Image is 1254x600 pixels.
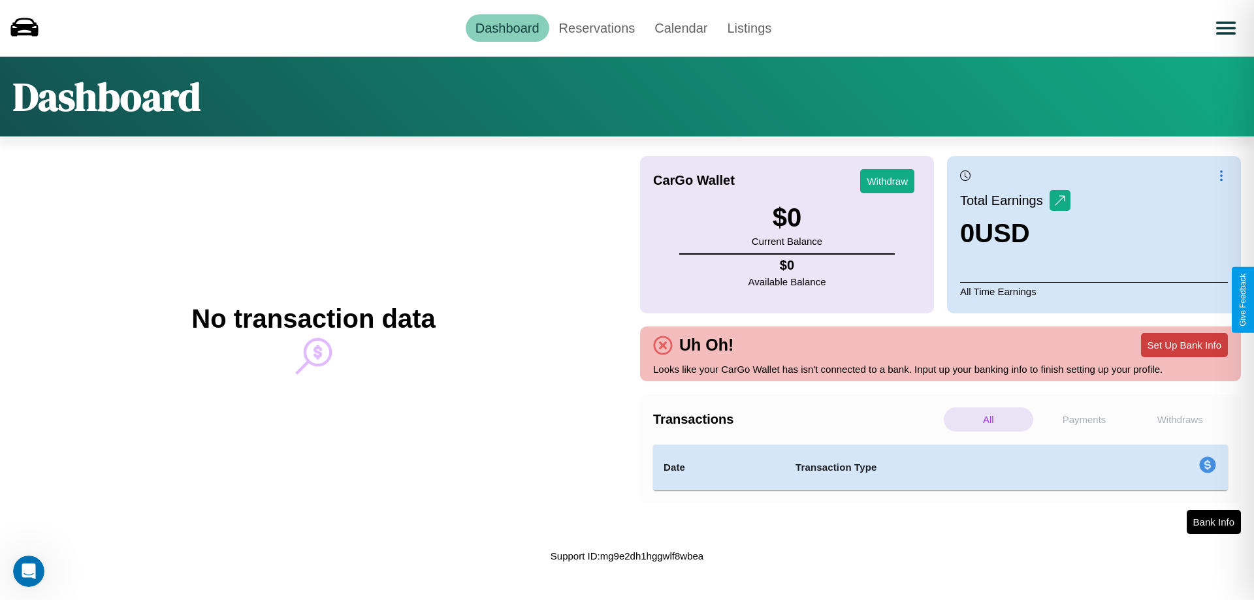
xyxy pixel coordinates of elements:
[673,336,740,355] h4: Uh Oh!
[944,407,1033,432] p: All
[653,173,735,188] h4: CarGo Wallet
[752,232,822,250] p: Current Balance
[653,445,1228,490] table: simple table
[645,14,717,42] a: Calendar
[653,360,1228,378] p: Looks like your CarGo Wallet has isn't connected to a bank. Input up your banking info to finish ...
[551,547,703,565] p: Support ID: mg9e2dh1hggwlf8wbea
[1187,510,1241,534] button: Bank Info
[13,556,44,587] iframe: Intercom live chat
[1141,333,1228,357] button: Set Up Bank Info
[1135,407,1225,432] p: Withdraws
[860,169,914,193] button: Withdraw
[748,258,826,273] h4: $ 0
[1238,274,1247,326] div: Give Feedback
[653,412,940,427] h4: Transactions
[748,273,826,291] p: Available Balance
[1040,407,1129,432] p: Payments
[549,14,645,42] a: Reservations
[960,189,1050,212] p: Total Earnings
[717,14,781,42] a: Listings
[796,460,1092,475] h4: Transaction Type
[191,304,435,334] h2: No transaction data
[13,70,201,123] h1: Dashboard
[960,282,1228,300] p: All Time Earnings
[1208,10,1244,46] button: Open menu
[664,460,775,475] h4: Date
[960,219,1070,248] h3: 0 USD
[466,14,549,42] a: Dashboard
[752,203,822,232] h3: $ 0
